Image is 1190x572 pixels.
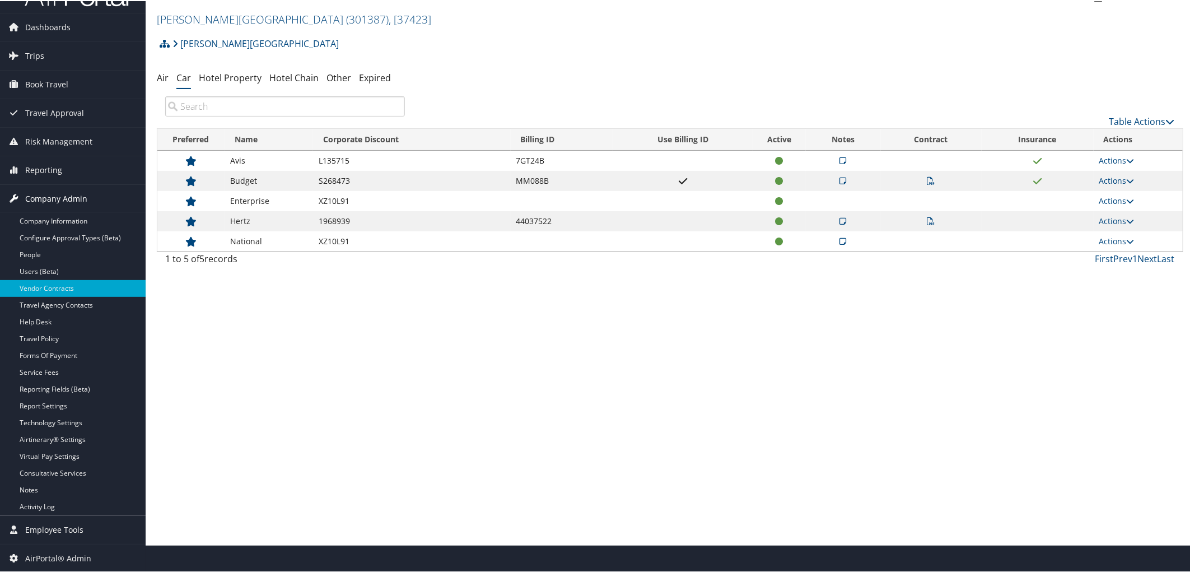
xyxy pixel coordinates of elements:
th: Contract: activate to sort column ascending [881,128,982,150]
td: 7GT24B [511,150,613,170]
td: Hertz [225,210,313,230]
td: S268473 [313,170,510,190]
a: Hotel Chain [269,71,319,83]
a: Actions [1099,194,1135,205]
span: Dashboards [25,12,71,40]
th: Active: activate to sort column ascending [753,128,806,150]
span: Employee Tools [25,515,83,543]
a: Hotel Property [199,71,262,83]
a: Table Actions [1109,114,1175,127]
a: Last [1158,252,1175,264]
span: Risk Management [25,127,92,155]
td: MM088B [511,170,613,190]
td: L135715 [313,150,510,170]
span: Reporting [25,155,62,183]
span: AirPortal® Admin [25,543,91,571]
th: Notes: activate to sort column ascending [806,128,881,150]
a: Actions [1099,215,1135,225]
th: Use Billing ID: activate to sort column ascending [613,128,753,150]
span: Trips [25,41,44,69]
span: 5 [199,252,204,264]
th: Billing ID: activate to sort column ascending [511,128,613,150]
div: 1 to 5 of records [165,251,405,270]
a: Car [176,71,191,83]
th: Corporate Discount: activate to sort column ascending [313,128,510,150]
td: Enterprise [225,190,313,210]
input: Search [165,95,405,115]
th: Name: activate to sort column ascending [225,128,313,150]
span: , [ 37423 ] [389,11,431,26]
a: Actions [1099,154,1135,165]
td: National [225,230,313,250]
a: Prev [1114,252,1133,264]
a: Actions [1099,174,1135,185]
th: Actions [1094,128,1183,150]
td: XZ10L91 [313,230,510,250]
a: Actions [1099,235,1135,245]
td: Avis [225,150,313,170]
a: Other [326,71,351,83]
a: First [1095,252,1114,264]
a: [PERSON_NAME][GEOGRAPHIC_DATA] [157,11,431,26]
td: Budget [225,170,313,190]
td: 44037522 [511,210,613,230]
span: Company Admin [25,184,87,212]
span: ( 301387 ) [346,11,389,26]
a: Expired [359,71,391,83]
th: Preferred: activate to sort column ascending [157,128,225,150]
a: [PERSON_NAME][GEOGRAPHIC_DATA] [172,31,339,54]
td: 1968939 [313,210,510,230]
a: Air [157,71,169,83]
a: Next [1138,252,1158,264]
td: XZ10L91 [313,190,510,210]
span: Travel Approval [25,98,84,126]
a: 1 [1133,252,1138,264]
span: Book Travel [25,69,68,97]
th: Insurance: activate to sort column ascending [982,128,1094,150]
